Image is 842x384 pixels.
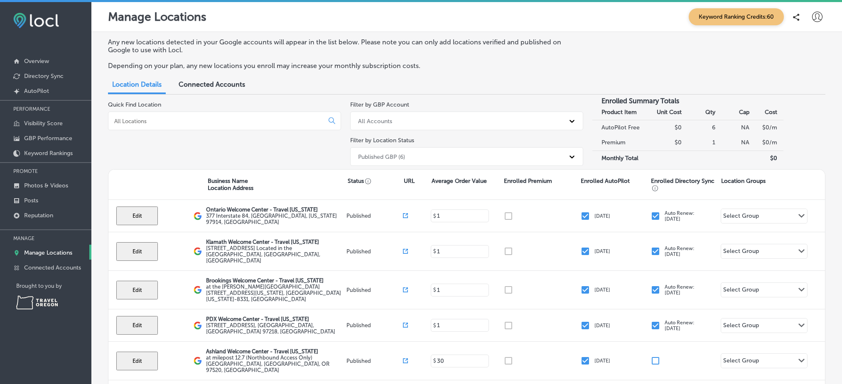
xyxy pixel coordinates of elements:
p: $ [433,213,436,219]
p: [DATE] [594,358,610,364]
p: Auto Renew: [DATE] [665,245,695,257]
p: Enrolled AutoPilot [581,177,630,185]
p: Photos & Videos [24,182,68,189]
div: Select Group [723,248,759,257]
button: Edit [116,352,158,370]
p: Manage Locations [24,249,72,256]
p: Published [346,358,403,364]
p: Overview [24,58,49,65]
img: Travel Oregon [16,296,58,309]
p: Klamath Welcome Center - Travel [US_STATE] [206,239,345,245]
p: Depending on your plan, any new locations you enroll may increase your monthly subscription costs. [108,62,574,70]
button: Edit [116,281,158,299]
th: Cost [750,105,783,120]
p: $ [433,248,436,254]
p: Manage Locations [108,10,206,24]
p: Brookings Welcome Center - Travel [US_STATE] [206,277,345,284]
img: logo [194,321,202,330]
p: [DATE] [594,323,610,328]
label: Quick Find Location [108,101,161,108]
p: Any new locations detected in your Google accounts will appear in the list below. Please note you... [108,38,574,54]
div: Published GBP (6) [358,153,405,160]
span: Keyword Ranking Credits: 60 [689,8,784,25]
td: 1 [682,135,716,151]
label: at milepost 12.7 (Northbound Access Only) [GEOGRAPHIC_DATA] , [GEOGRAPHIC_DATA], OR 97520, [GEOGR... [206,355,345,373]
td: Premium [592,135,648,151]
p: Average Order Value [432,177,487,185]
p: URL [404,177,415,185]
p: [DATE] [594,213,610,219]
p: Connected Accounts [24,264,81,271]
p: Directory Sync [24,73,64,80]
p: $ [433,358,436,364]
p: Ashland Welcome Center - Travel [US_STATE] [206,348,345,355]
div: Select Group [723,286,759,296]
h3: Enrolled Summary Totals [592,91,825,105]
img: logo [194,212,202,220]
p: Visibility Score [24,120,63,127]
p: PDX Welcome Center - Travel [US_STATE] [206,316,345,322]
p: [DATE] [594,248,610,254]
p: Published [346,213,403,219]
label: [STREET_ADDRESS] Located in the [GEOGRAPHIC_DATA] , [GEOGRAPHIC_DATA], [GEOGRAPHIC_DATA] [206,245,345,264]
label: 377 Interstate 84 , [GEOGRAPHIC_DATA], [US_STATE] 97914, [GEOGRAPHIC_DATA] [206,213,345,225]
p: AutoPilot [24,87,49,95]
img: logo [194,357,202,365]
td: $ 0 [750,151,783,166]
img: logo [194,247,202,255]
p: Ontario Welcome Center - Travel [US_STATE] [206,207,345,213]
div: All Accounts [358,117,392,124]
th: Unit Cost [648,105,682,120]
label: at the [PERSON_NAME][GEOGRAPHIC_DATA] [STREET_ADDRESS][US_STATE] , [GEOGRAPHIC_DATA][US_STATE]-83... [206,284,345,302]
label: Filter by Location Status [350,137,414,144]
span: Location Details [112,80,162,88]
p: Published [346,248,403,255]
p: Auto Renew: [DATE] [665,320,695,331]
p: Business Name Location Address [208,177,253,192]
td: $0 [648,135,682,151]
td: $ 0 /m [750,120,783,135]
p: Status [348,177,404,185]
img: logo [194,286,202,294]
td: NA [716,120,749,135]
label: [STREET_ADDRESS] , [GEOGRAPHIC_DATA], [GEOGRAPHIC_DATA] 97218, [GEOGRAPHIC_DATA] [206,322,345,335]
p: Auto Renew: [DATE] [665,210,695,222]
p: Reputation [24,212,53,219]
p: GBP Performance [24,135,72,142]
p: Location Groups [721,177,766,185]
td: NA [716,135,749,151]
td: AutoPilot Free [592,120,648,135]
label: Filter by GBP Account [350,101,409,108]
p: Auto Renew: [DATE] [665,284,695,296]
button: Edit [116,316,158,335]
input: All Locations [113,117,322,125]
td: $0 [648,120,682,135]
p: Enrolled Directory Sync [651,177,717,192]
p: Published [346,287,403,293]
td: $ 0 /m [750,135,783,151]
button: Edit [116,207,158,225]
img: fda3e92497d09a02dc62c9cd864e3231.png [13,13,59,28]
td: 6 [682,120,716,135]
th: Cap [716,105,749,120]
th: Qty [682,105,716,120]
div: Select Group [723,212,759,222]
p: $ [433,287,436,293]
p: Posts [24,197,38,204]
p: $ [433,323,436,328]
p: Published [346,322,403,328]
strong: Product Item [601,109,637,116]
p: Enrolled Premium [504,177,552,185]
span: Connected Accounts [179,80,245,88]
p: Brought to you by [16,283,91,289]
p: Keyword Rankings [24,150,73,157]
button: Edit [116,242,158,261]
div: Select Group [723,357,759,367]
p: [DATE] [594,287,610,293]
td: Monthly Total [592,151,648,166]
div: Select Group [723,322,759,331]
